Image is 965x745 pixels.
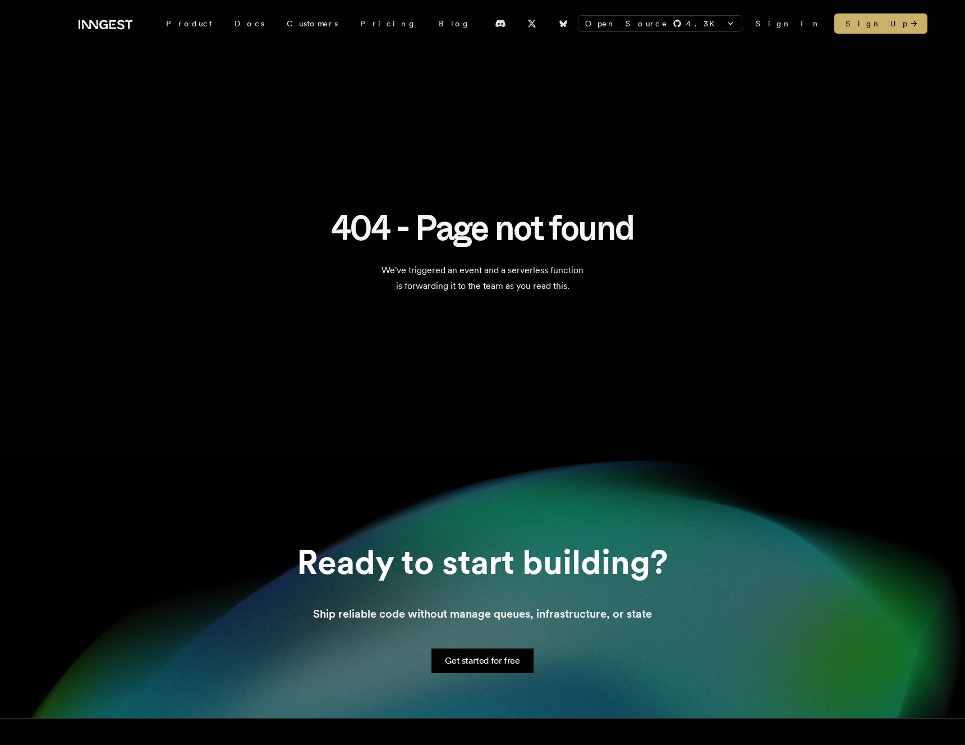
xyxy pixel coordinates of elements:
[834,13,927,34] a: Sign Up
[313,606,652,622] p: Ship reliable code without manage queues, infrastructure, or state
[275,13,349,34] a: Customers
[431,649,533,673] a: Get started for free
[331,209,634,247] h1: 404 - Page not found
[155,13,223,34] div: Product
[756,18,821,29] a: Sign In
[520,15,544,33] a: X
[297,545,668,579] h2: Ready to start building?
[321,263,644,294] p: We've triggered an event and a serverless function is forwarding it to the team as you read this.
[428,13,481,34] a: Blog
[551,15,576,33] a: Bluesky
[686,18,722,29] span: 4.3 K
[585,18,668,29] span: Open Source
[488,15,513,33] a: Discord
[223,13,275,34] a: Docs
[349,13,428,34] a: Pricing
